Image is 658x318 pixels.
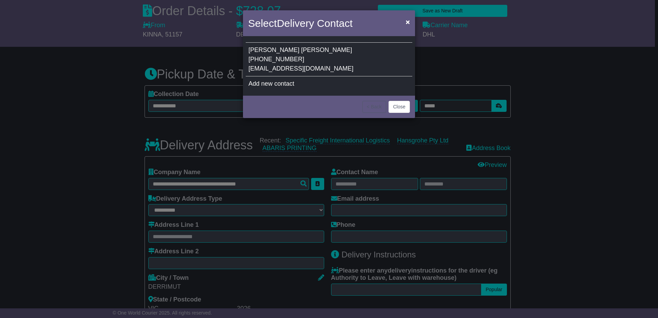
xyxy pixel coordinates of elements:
span: Delivery [277,18,314,29]
h4: Select [248,15,352,31]
span: [PHONE_NUMBER] [248,56,304,63]
span: [EMAIL_ADDRESS][DOMAIN_NAME] [248,65,353,72]
span: × [406,18,410,26]
button: Close [402,15,413,29]
span: [PERSON_NAME] [248,46,299,53]
span: Contact [317,18,352,29]
button: Close [389,101,410,113]
span: [PERSON_NAME] [301,46,352,53]
button: < Back [362,101,386,113]
span: Add new contact [248,80,294,87]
